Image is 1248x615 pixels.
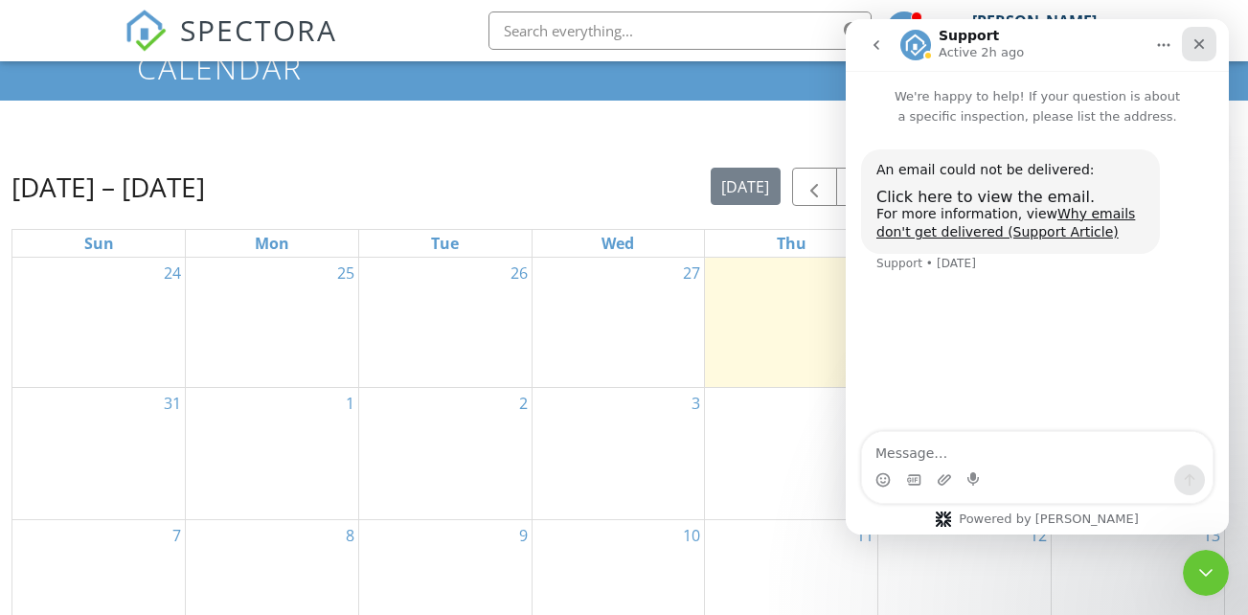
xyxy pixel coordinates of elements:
a: Wednesday [598,230,638,257]
a: Go to September 1, 2025 [342,388,358,419]
h1: Calendar [137,51,1111,84]
a: Sunday [80,230,118,257]
td: Go to August 24, 2025 [12,258,186,388]
td: Go to August 26, 2025 [358,258,532,388]
h2: [DATE] – [DATE] [11,168,205,206]
td: Go to August 27, 2025 [532,258,705,388]
iframe: Intercom live chat [846,19,1229,535]
td: Go to September 3, 2025 [532,388,705,519]
a: Go to September 13, 2025 [1199,520,1224,551]
a: Go to September 3, 2025 [688,388,704,419]
a: Go to August 31, 2025 [160,388,185,419]
button: Next [836,168,881,207]
a: Go to September 7, 2025 [169,520,185,551]
img: The Best Home Inspection Software - Spectora [125,10,167,52]
a: Go to September 9, 2025 [515,520,532,551]
td: Go to August 31, 2025 [12,388,186,519]
a: Go to September 11, 2025 [852,520,877,551]
a: Go to September 2, 2025 [515,388,532,419]
a: Thursday [773,230,810,257]
td: Go to August 25, 2025 [186,258,359,388]
a: SPECTORA [125,26,337,66]
a: Go to September 12, 2025 [1026,520,1051,551]
a: Go to August 26, 2025 [507,258,532,288]
td: Go to September 1, 2025 [186,388,359,519]
a: Monday [251,230,293,257]
div: [PERSON_NAME] [972,11,1097,31]
a: Go to September 10, 2025 [679,520,704,551]
a: Go to August 24, 2025 [160,258,185,288]
input: Search everything... [488,11,872,50]
a: Go to August 27, 2025 [679,258,704,288]
td: Go to August 28, 2025 [705,258,878,388]
a: Tuesday [427,230,463,257]
a: Go to September 8, 2025 [342,520,358,551]
span: SPECTORA [180,10,337,50]
a: Go to August 25, 2025 [333,258,358,288]
button: Previous [792,168,837,207]
button: [DATE] [711,168,781,205]
td: Go to September 2, 2025 [358,388,532,519]
td: Go to September 4, 2025 [705,388,878,519]
iframe: Intercom live chat [1183,550,1229,596]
